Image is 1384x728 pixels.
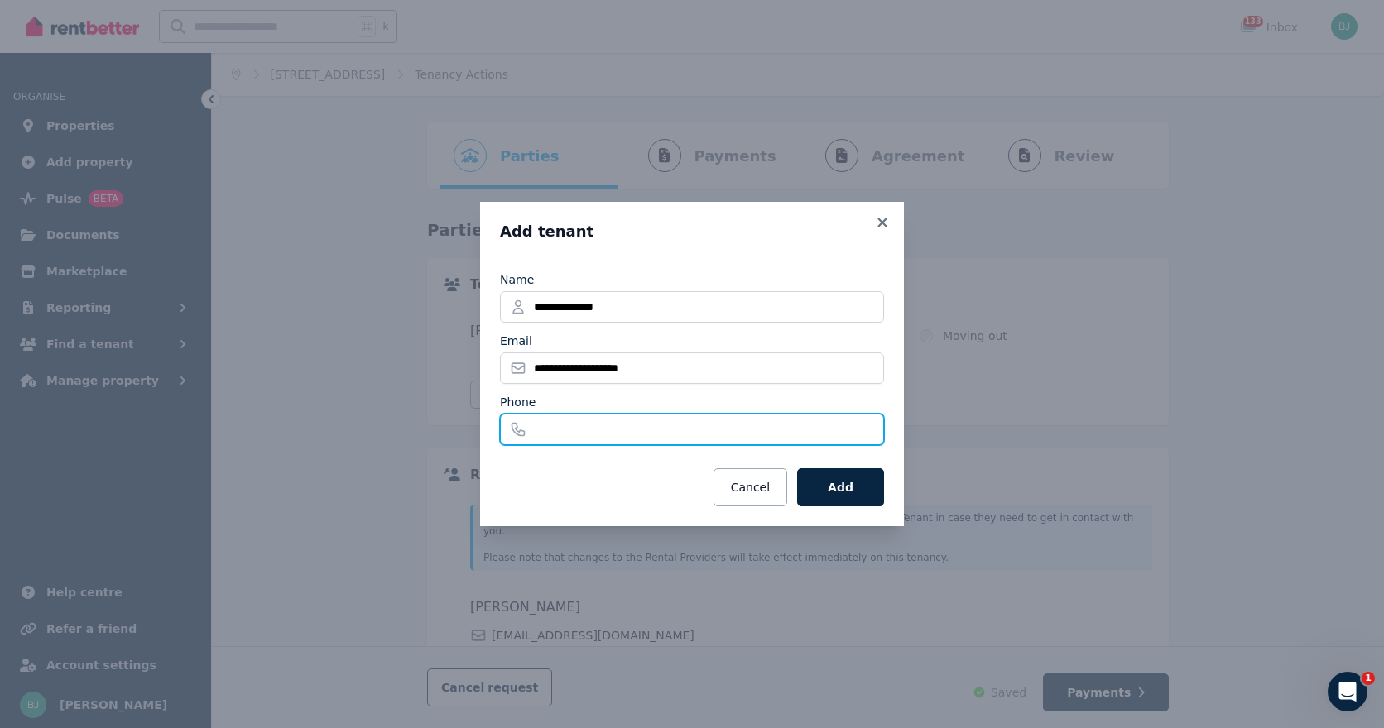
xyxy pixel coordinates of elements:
[500,222,884,242] h3: Add tenant
[500,271,534,288] label: Name
[1328,672,1367,711] iframe: Intercom live chat
[797,468,884,506] button: Add
[1362,672,1375,685] span: 1
[500,394,536,410] label: Phone
[500,333,532,349] label: Email
[714,468,787,506] button: Cancel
